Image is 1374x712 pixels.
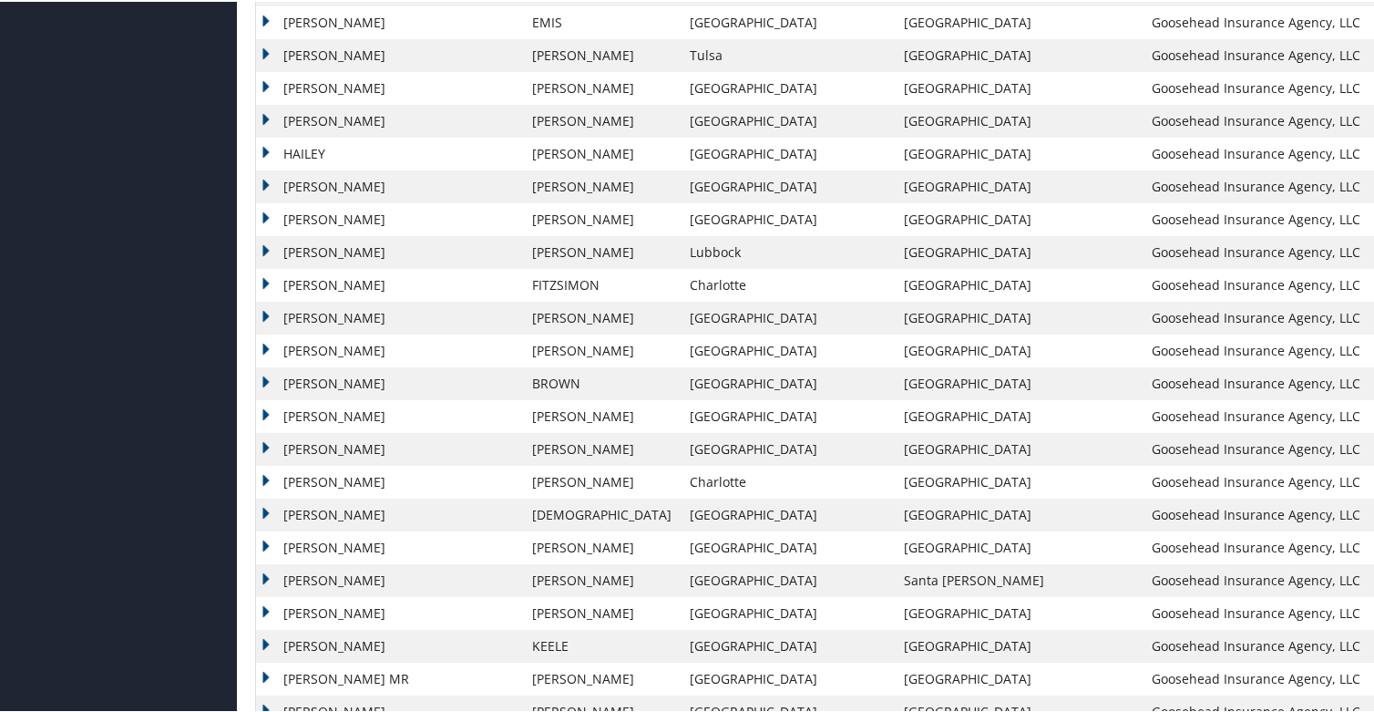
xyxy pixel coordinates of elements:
td: [GEOGRAPHIC_DATA] [681,300,895,333]
td: EMIS [523,5,681,37]
td: [GEOGRAPHIC_DATA] [681,333,895,366]
td: [PERSON_NAME] MR [256,661,523,694]
td: [PERSON_NAME] [256,398,523,431]
td: [PERSON_NAME] [523,464,681,497]
td: Lubbock [681,234,895,267]
td: Tulsa [681,37,895,70]
td: Goosehead Insurance Agency, LLC [1143,333,1369,366]
td: [GEOGRAPHIC_DATA] [895,530,1143,562]
td: Goosehead Insurance Agency, LLC [1143,136,1369,169]
td: [PERSON_NAME] [256,169,523,201]
td: [DEMOGRAPHIC_DATA] [523,497,681,530]
td: [GEOGRAPHIC_DATA] [895,267,1143,300]
td: [GEOGRAPHIC_DATA] [681,136,895,169]
td: [PERSON_NAME] [256,595,523,628]
td: [GEOGRAPHIC_DATA] [895,234,1143,267]
td: Goosehead Insurance Agency, LLC [1143,464,1369,497]
td: [GEOGRAPHIC_DATA] [895,70,1143,103]
td: [PERSON_NAME] [523,103,681,136]
td: Goosehead Insurance Agency, LLC [1143,70,1369,103]
td: [PERSON_NAME] [256,234,523,267]
td: [PERSON_NAME] [523,201,681,234]
td: [PERSON_NAME] [256,267,523,300]
td: [GEOGRAPHIC_DATA] [895,366,1143,398]
td: [GEOGRAPHIC_DATA] [895,169,1143,201]
td: [PERSON_NAME] [523,37,681,70]
td: [GEOGRAPHIC_DATA] [895,661,1143,694]
td: Goosehead Insurance Agency, LLC [1143,300,1369,333]
td: [GEOGRAPHIC_DATA] [895,333,1143,366]
td: [GEOGRAPHIC_DATA] [681,169,895,201]
td: Charlotte [681,267,895,300]
td: [GEOGRAPHIC_DATA] [895,398,1143,431]
td: [GEOGRAPHIC_DATA] [895,103,1143,136]
td: HAILEY [256,136,523,169]
td: FITZSIMON [523,267,681,300]
td: [PERSON_NAME] [523,398,681,431]
td: [GEOGRAPHIC_DATA] [681,530,895,562]
td: Goosehead Insurance Agency, LLC [1143,169,1369,201]
td: [PERSON_NAME] [256,201,523,234]
td: [GEOGRAPHIC_DATA] [895,136,1143,169]
td: [PERSON_NAME] [523,169,681,201]
td: [GEOGRAPHIC_DATA] [895,37,1143,70]
td: [GEOGRAPHIC_DATA] [681,70,895,103]
td: [GEOGRAPHIC_DATA] [681,562,895,595]
td: Goosehead Insurance Agency, LLC [1143,562,1369,595]
td: [PERSON_NAME] [523,300,681,333]
td: [PERSON_NAME] [256,5,523,37]
td: [PERSON_NAME] [523,234,681,267]
td: Goosehead Insurance Agency, LLC [1143,103,1369,136]
td: [GEOGRAPHIC_DATA] [681,595,895,628]
td: [PERSON_NAME] [256,366,523,398]
td: [PERSON_NAME] [256,497,523,530]
td: [PERSON_NAME] [523,136,681,169]
td: Goosehead Insurance Agency, LLC [1143,234,1369,267]
td: [GEOGRAPHIC_DATA] [681,628,895,661]
td: Goosehead Insurance Agency, LLC [1143,201,1369,234]
td: [GEOGRAPHIC_DATA] [895,497,1143,530]
td: Charlotte [681,464,895,497]
td: [PERSON_NAME] [523,333,681,366]
td: [PERSON_NAME] [256,464,523,497]
td: Goosehead Insurance Agency, LLC [1143,37,1369,70]
td: [GEOGRAPHIC_DATA] [681,497,895,530]
td: [PERSON_NAME] [256,37,523,70]
td: [PERSON_NAME] [256,628,523,661]
td: [GEOGRAPHIC_DATA] [681,201,895,234]
td: [GEOGRAPHIC_DATA] [681,398,895,431]
td: [PERSON_NAME] [523,70,681,103]
td: [GEOGRAPHIC_DATA] [895,464,1143,497]
td: [GEOGRAPHIC_DATA] [895,628,1143,661]
td: [GEOGRAPHIC_DATA] [895,595,1143,628]
td: Goosehead Insurance Agency, LLC [1143,398,1369,431]
td: [PERSON_NAME] [256,300,523,333]
td: [PERSON_NAME] [523,530,681,562]
td: Goosehead Insurance Agency, LLC [1143,267,1369,300]
td: Goosehead Insurance Agency, LLC [1143,661,1369,694]
td: [PERSON_NAME] [523,562,681,595]
td: [GEOGRAPHIC_DATA] [681,366,895,398]
td: Goosehead Insurance Agency, LLC [1143,431,1369,464]
td: [PERSON_NAME] [256,431,523,464]
td: [GEOGRAPHIC_DATA] [681,5,895,37]
td: [PERSON_NAME] [523,661,681,694]
td: [PERSON_NAME] [523,431,681,464]
td: [PERSON_NAME] [523,595,681,628]
td: Goosehead Insurance Agency, LLC [1143,628,1369,661]
td: Goosehead Insurance Agency, LLC [1143,530,1369,562]
td: [PERSON_NAME] [256,103,523,136]
td: BROWN [523,366,681,398]
td: [GEOGRAPHIC_DATA] [895,300,1143,333]
td: [PERSON_NAME] [256,70,523,103]
td: KEELE [523,628,681,661]
td: [PERSON_NAME] [256,562,523,595]
td: Santa [PERSON_NAME] [895,562,1143,595]
td: [GEOGRAPHIC_DATA] [681,431,895,464]
td: [PERSON_NAME] [256,530,523,562]
td: Goosehead Insurance Agency, LLC [1143,366,1369,398]
td: [GEOGRAPHIC_DATA] [895,201,1143,234]
td: [GEOGRAPHIC_DATA] [895,5,1143,37]
td: Goosehead Insurance Agency, LLC [1143,595,1369,628]
td: [GEOGRAPHIC_DATA] [681,103,895,136]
